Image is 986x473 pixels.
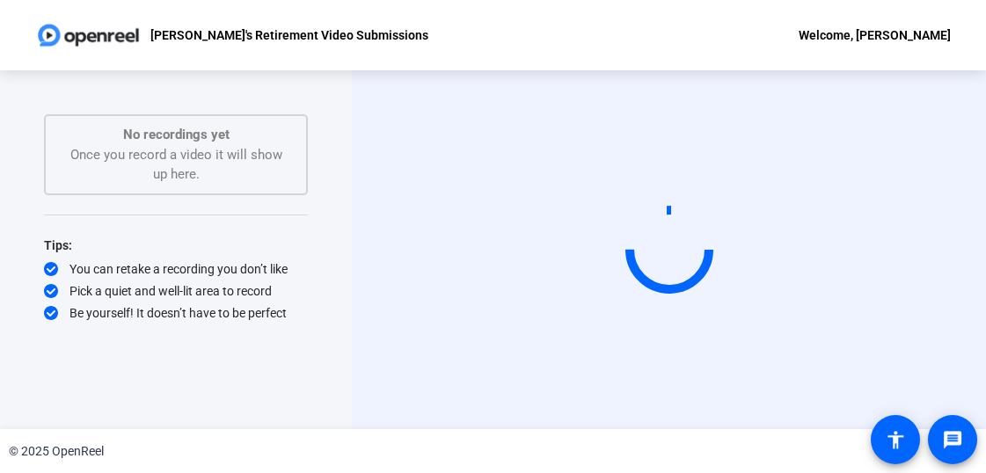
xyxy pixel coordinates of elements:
mat-icon: message [942,429,963,450]
div: Be yourself! It doesn’t have to be perfect [44,304,308,322]
p: No recordings yet [63,125,288,145]
p: [PERSON_NAME]'s Retirement Video Submissions [150,25,428,46]
div: Pick a quiet and well-lit area to record [44,282,308,300]
mat-icon: accessibility [885,429,906,450]
img: OpenReel logo [35,18,142,53]
div: You can retake a recording you don’t like [44,260,308,278]
div: © 2025 OpenReel [9,442,104,461]
div: Once you record a video it will show up here. [63,125,288,185]
div: Welcome, [PERSON_NAME] [799,25,951,46]
div: Tips: [44,235,308,256]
